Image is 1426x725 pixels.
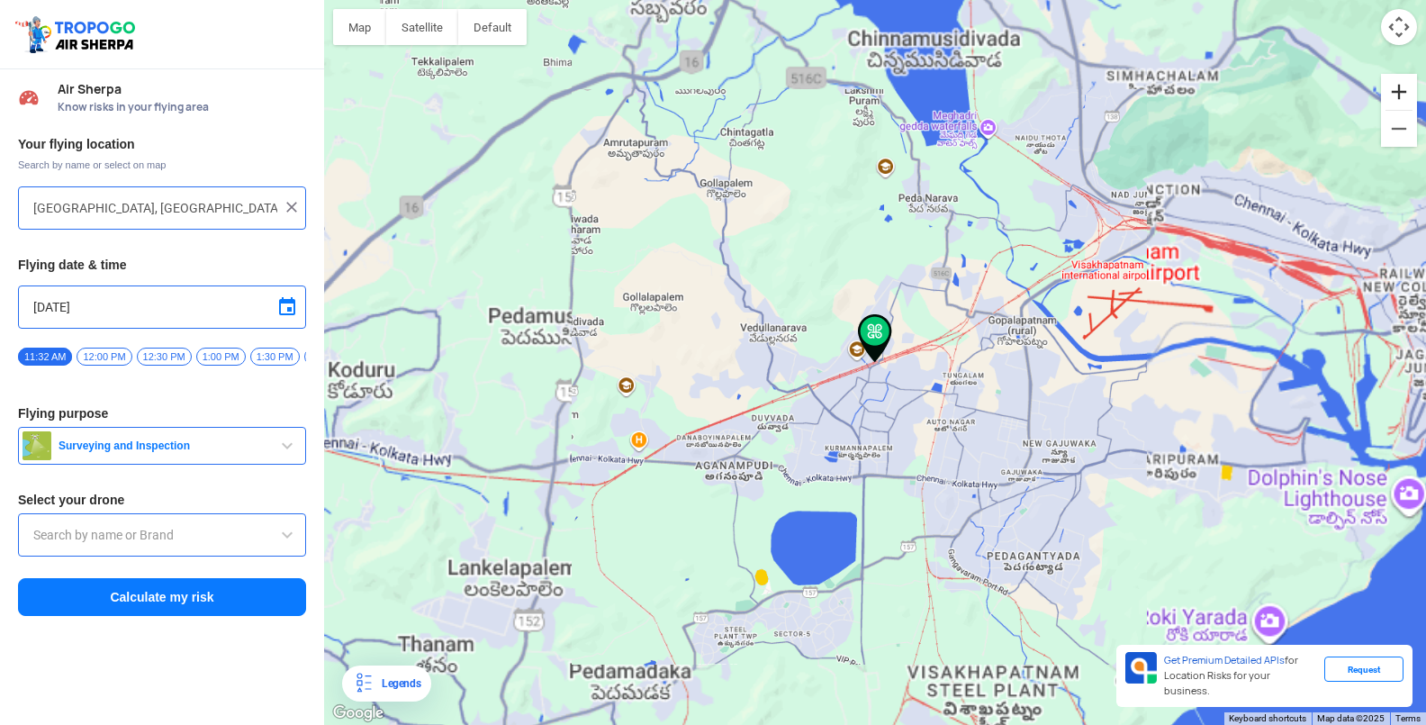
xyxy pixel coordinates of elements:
span: Know risks in your flying area [58,100,306,114]
button: Show satellite imagery [386,9,458,45]
h3: Flying purpose [18,407,306,420]
img: Premium APIs [1125,652,1157,684]
button: Surveying and Inspection [18,427,306,465]
img: Legends [353,673,375,694]
span: 2:00 PM [304,348,354,366]
h3: Your flying location [18,138,306,150]
span: 12:30 PM [137,348,192,366]
img: Risk Scores [18,86,40,108]
a: Open this area in Google Maps (opens a new window) [329,702,388,725]
img: ic_tgdronemaps.svg [14,14,141,55]
div: for Location Risks for your business. [1157,652,1324,700]
img: survey.png [23,431,51,460]
span: 12:00 PM [77,348,131,366]
button: Zoom out [1381,111,1417,147]
input: Search by name or Brand [33,524,291,546]
span: 1:00 PM [196,348,246,366]
span: Search by name or select on map [18,158,306,172]
input: Select Date [33,296,291,318]
div: Request [1324,657,1403,682]
img: Google [329,702,388,725]
button: Zoom in [1381,74,1417,110]
button: Keyboard shortcuts [1229,712,1306,725]
input: Search your flying location [33,197,277,219]
h3: Select your drone [18,494,306,506]
span: 1:30 PM [250,348,300,366]
h3: Flying date & time [18,258,306,271]
a: Terms [1395,713,1421,723]
button: Calculate my risk [18,578,306,616]
span: 11:32 AM [18,348,72,366]
img: ic_close.png [283,198,301,216]
div: Legends [375,673,420,694]
span: Surveying and Inspection [51,439,276,453]
span: Air Sherpa [58,82,306,96]
span: Map data ©2025 [1317,713,1385,723]
button: Show street map [333,9,386,45]
button: Map camera controls [1381,9,1417,45]
span: Get Premium Detailed APIs [1164,654,1285,666]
